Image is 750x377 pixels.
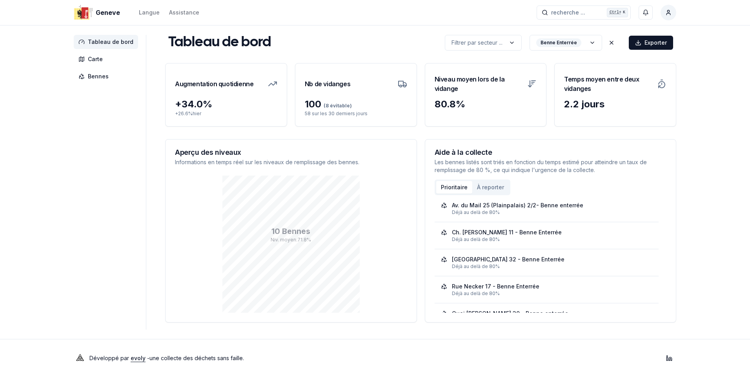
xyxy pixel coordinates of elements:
a: [GEOGRAPHIC_DATA] 32 - Benne EnterréeDéjà au delà de 80% [441,256,653,270]
h3: Niveau moyen lors de la vidange [435,73,523,95]
h3: Nb de vidanges [305,73,350,95]
button: Exporter [629,36,673,50]
span: Carte [88,55,103,63]
h3: Augmentation quotidienne [175,73,253,95]
div: Déjà au delà de 80% [452,209,653,216]
a: Av. du Mail 25 (Plainpalais) 2/2- Benne enterréeDéjà au delà de 80% [441,201,653,216]
span: Bennes [88,72,109,80]
div: Déjà au delà de 80% [452,290,653,297]
button: Langue [139,8,160,17]
a: Bennes [74,69,141,83]
a: Tableau de bord [74,35,141,49]
span: (8 évitable) [321,103,352,109]
button: À reporter [472,181,509,194]
div: [GEOGRAPHIC_DATA] 32 - Benne Enterrée [452,256,564,263]
h3: Aperçu des niveaux [175,149,407,156]
a: Rue Necker 17 - Benne EnterréeDéjà au delà de 80% [441,283,653,297]
span: Tableau de bord [88,38,133,46]
button: recherche ...Ctrl+K [537,5,631,20]
div: 100 [305,98,407,111]
p: Développé par - une collecte des déchets sans faille . [89,353,244,364]
p: Informations en temps réel sur les niveaux de remplissage des bennes. [175,158,407,166]
a: Geneve [74,8,123,17]
div: Rue Necker 17 - Benne Enterrée [452,283,539,290]
div: Déjà au delà de 80% [452,236,653,243]
button: label [445,35,522,51]
div: + 34.0 % [175,98,277,111]
div: Quai [PERSON_NAME] 30 - Benne enterrée [452,310,568,317]
div: Benne Enterrée [536,38,581,47]
img: Geneve Logo [74,3,93,22]
div: 80.8 % [435,98,537,111]
a: Quai [PERSON_NAME] 30 - Benne enterrée [441,310,653,324]
p: Filtrer par secteur ... [451,39,502,47]
a: Assistance [169,8,199,17]
div: Langue [139,9,160,16]
button: Prioritaire [436,181,472,194]
p: 58 sur les 30 derniers jours [305,111,407,117]
img: Evoly Logo [74,352,86,364]
span: Geneve [96,8,120,17]
div: Ch. [PERSON_NAME] 11 - Benne Enterrée [452,228,562,236]
div: Déjà au delà de 80% [452,263,653,270]
div: 2.2 jours [564,98,666,111]
h1: Tableau de bord [168,35,271,51]
a: evoly [131,355,146,361]
button: label [530,35,602,51]
a: Ch. [PERSON_NAME] 11 - Benne EnterréeDéjà au delà de 80% [441,228,653,243]
h3: Aide à la collecte [435,149,667,156]
p: Les bennes listés sont triés en fonction du temps estimé pour atteindre un taux de remplissage de... [435,158,667,174]
p: + 26.6 % hier [175,111,277,117]
span: recherche ... [551,9,585,16]
a: Carte [74,52,141,66]
h3: Temps moyen entre deux vidanges [564,73,652,95]
div: Av. du Mail 25 (Plainpalais) 2/2- Benne enterrée [452,201,583,209]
